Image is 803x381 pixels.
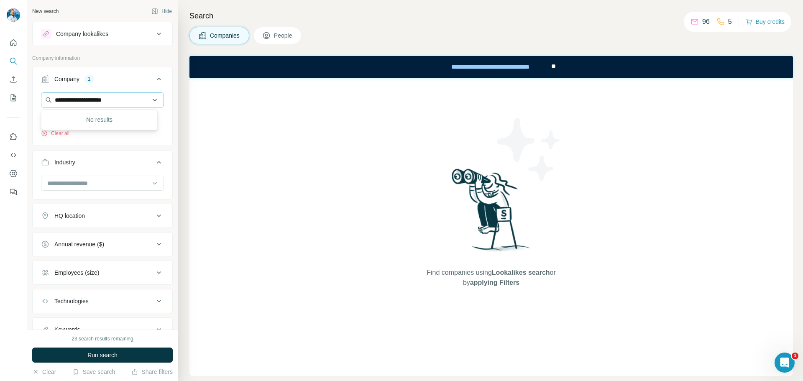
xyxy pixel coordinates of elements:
button: Enrich CSV [7,72,20,87]
span: Find companies using or by [424,268,558,288]
iframe: Intercom live chat [775,353,795,373]
button: HQ location [33,206,172,226]
button: Use Surfe on LinkedIn [7,129,20,144]
span: 1 [792,353,798,359]
button: Save search [72,368,115,376]
button: Clear all [41,130,69,137]
button: Industry [33,152,172,176]
button: Feedback [7,184,20,199]
button: Run search [32,348,173,363]
button: Hide [146,5,178,18]
button: Keywords [33,320,172,340]
button: Dashboard [7,166,20,181]
span: People [274,31,293,40]
div: 23 search results remaining [72,335,133,343]
img: Surfe Illustration - Woman searching with binoculars [448,166,535,260]
button: Clear [32,368,56,376]
h4: Search [189,10,793,22]
div: HQ location [54,212,85,220]
button: Company1 [33,69,172,92]
iframe: Banner [189,56,793,78]
p: Company information [32,54,173,62]
img: Surfe Illustration - Stars [491,112,567,187]
div: Company lookalikes [56,30,108,38]
button: Employees (size) [33,263,172,283]
p: 5 [728,17,732,27]
span: Companies [210,31,240,40]
button: Search [7,54,20,69]
button: Company lookalikes [33,24,172,44]
div: Annual revenue ($) [54,240,104,248]
button: Buy credits [746,16,785,28]
div: New search [32,8,59,15]
div: Technologies [54,297,89,305]
button: My lists [7,90,20,105]
img: Avatar [7,8,20,22]
span: applying Filters [470,279,519,286]
button: Use Surfe API [7,148,20,163]
div: Company [54,75,79,83]
button: Technologies [33,291,172,311]
button: Annual revenue ($) [33,234,172,254]
div: Keywords [54,325,80,334]
div: 1 [84,75,94,83]
div: No results [43,111,156,128]
button: Share filters [131,368,173,376]
span: Run search [87,351,118,359]
button: Quick start [7,35,20,50]
div: Industry [54,158,75,166]
p: 96 [702,17,710,27]
span: Lookalikes search [492,269,550,276]
div: Employees (size) [54,268,99,277]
